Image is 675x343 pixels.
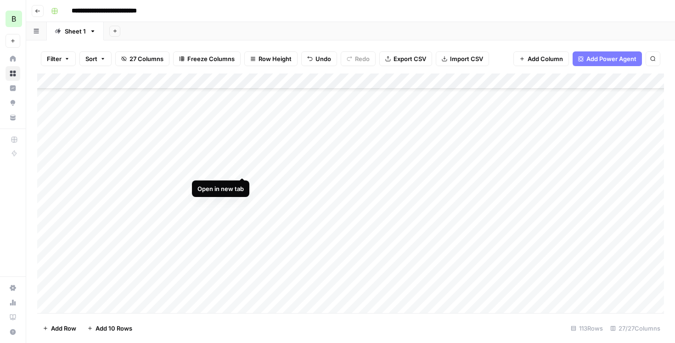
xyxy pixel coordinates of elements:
div: 113 Rows [567,321,607,336]
button: Sort [79,51,112,66]
div: 27/27 Columns [607,321,664,336]
a: Learning Hub [6,310,20,325]
span: 27 Columns [129,54,163,63]
a: Browse [6,66,20,81]
a: Your Data [6,110,20,125]
span: Add 10 Rows [96,324,132,333]
a: Sheet 1 [47,22,104,40]
a: Opportunities [6,96,20,110]
button: Add Row [37,321,82,336]
span: Add Row [51,324,76,333]
span: Sort [85,54,97,63]
button: Redo [341,51,376,66]
a: Insights [6,81,20,96]
span: Filter [47,54,62,63]
button: Row Height [244,51,298,66]
button: Add Column [513,51,569,66]
a: Settings [6,281,20,295]
a: Home [6,51,20,66]
button: Workspace: Blindspot [6,7,20,30]
span: Export CSV [394,54,426,63]
span: Add Column [528,54,563,63]
button: Import CSV [436,51,489,66]
button: Add 10 Rows [82,321,138,336]
div: Open in new tab [197,184,244,193]
button: Undo [301,51,337,66]
button: Help + Support [6,325,20,339]
span: Redo [355,54,370,63]
a: Usage [6,295,20,310]
button: Add Power Agent [573,51,642,66]
span: Add Power Agent [586,54,636,63]
button: Freeze Columns [173,51,241,66]
span: B [11,13,16,24]
div: Sheet 1 [65,27,86,36]
span: Row Height [259,54,292,63]
button: Export CSV [379,51,432,66]
span: Freeze Columns [187,54,235,63]
span: Import CSV [450,54,483,63]
button: Filter [41,51,76,66]
button: 27 Columns [115,51,169,66]
span: Undo [315,54,331,63]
